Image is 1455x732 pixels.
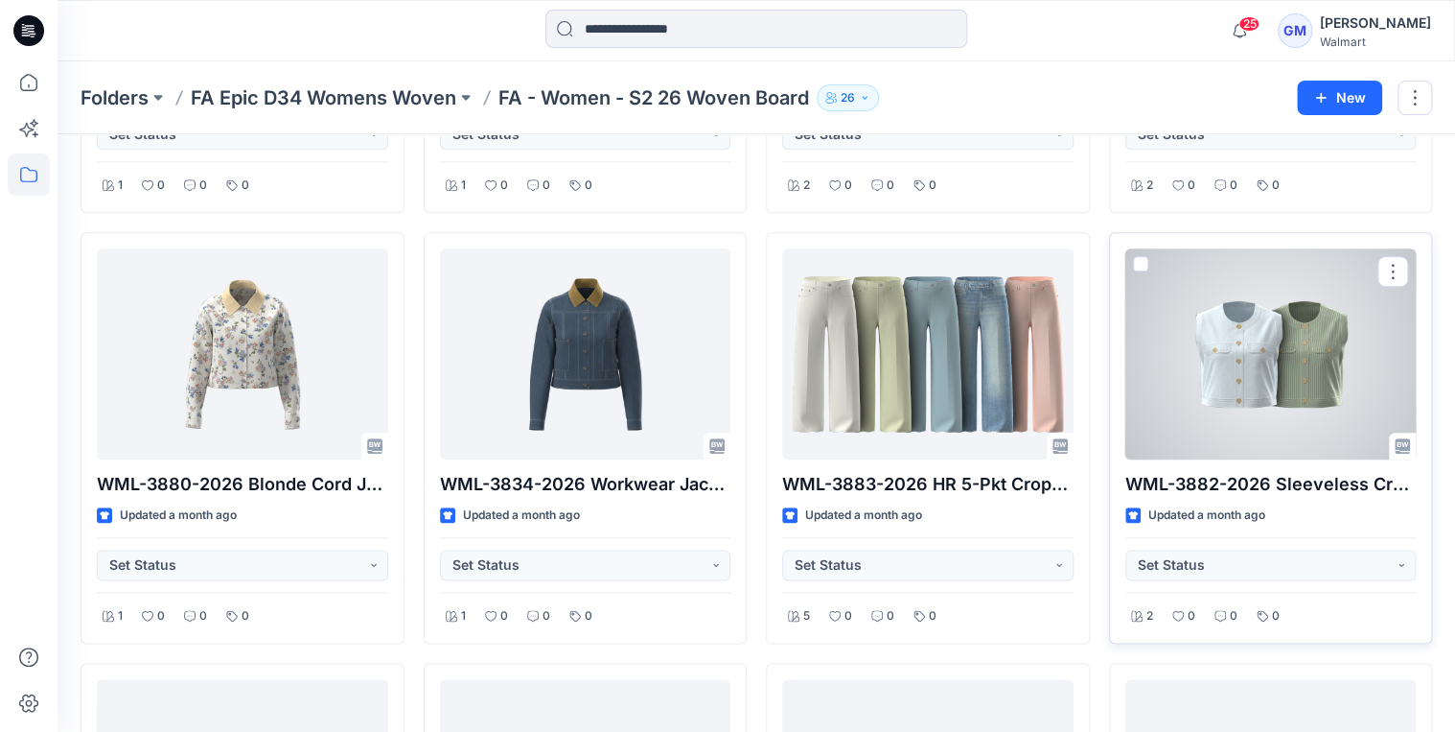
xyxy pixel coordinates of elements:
p: WML-3882-2026 Sleeveless Crop Top [1125,471,1417,498]
p: 1 [118,606,123,626]
p: 0 [929,176,936,196]
p: 0 [585,606,592,626]
p: 2 [803,176,810,196]
button: 26 [817,84,879,111]
p: 1 [118,176,123,196]
p: 0 [887,606,894,626]
a: WML-3883-2026 HR 5-Pkt Cropped Flare [782,248,1074,460]
p: 5 [803,606,810,626]
p: 0 [199,176,207,196]
div: GM [1278,13,1312,48]
p: 0 [844,176,852,196]
p: Updated a month ago [463,506,580,526]
p: WML-3880-2026 Blonde Cord Jacket [97,471,388,498]
p: 0 [1188,176,1195,196]
p: 26 [841,87,855,108]
span: 25 [1238,16,1259,32]
p: 0 [157,606,165,626]
p: 0 [887,176,894,196]
p: 1 [461,176,466,196]
a: FA Epic D34 Womens Woven [191,84,456,111]
p: Updated a month ago [805,506,922,526]
p: 0 [199,606,207,626]
p: FA - Women - S2 26 Woven Board [498,84,809,111]
p: WML-3883-2026 HR 5-Pkt Cropped Flare [782,471,1074,498]
p: 0 [1230,176,1237,196]
p: 0 [500,176,508,196]
p: 0 [242,176,249,196]
p: 0 [157,176,165,196]
button: New [1297,81,1382,115]
p: 0 [500,606,508,626]
p: Updated a month ago [1148,506,1265,526]
a: Folders [81,84,149,111]
p: 0 [1230,606,1237,626]
a: WML-3882-2026 Sleeveless Crop Top [1125,248,1417,460]
div: Walmart [1320,35,1431,49]
p: 0 [844,606,852,626]
a: WML-3834-2026 Workwear Jacket [440,248,731,460]
p: 0 [929,606,936,626]
p: 0 [585,176,592,196]
p: 0 [543,606,550,626]
p: 2 [1146,606,1153,626]
div: [PERSON_NAME] [1320,12,1431,35]
p: WML-3834-2026 Workwear Jacket [440,471,731,498]
p: Updated a month ago [120,506,237,526]
p: 2 [1146,176,1153,196]
p: 0 [543,176,550,196]
p: 1 [461,606,466,626]
p: 0 [1188,606,1195,626]
a: WML-3880-2026 Blonde Cord Jacket [97,248,388,460]
p: 0 [1272,606,1280,626]
p: 0 [242,606,249,626]
p: 0 [1272,176,1280,196]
